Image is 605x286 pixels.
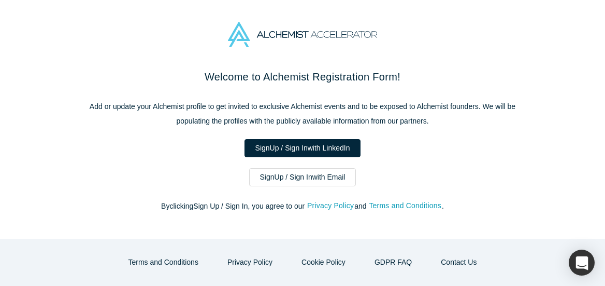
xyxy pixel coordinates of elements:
a: Contact Us [430,253,487,271]
p: Add or update your Alchemist profile to get invited to exclusive Alchemist events and to be expos... [85,99,520,128]
p: By clicking Sign Up / Sign In , you agree to our and . [85,201,520,212]
a: GDPR FAQ [364,253,423,271]
a: SignUp / Sign Inwith LinkedIn [244,139,361,157]
a: SignUp / Sign Inwith Email [249,168,356,186]
button: Privacy Policy [307,200,354,212]
button: Terms and Conditions [118,253,209,271]
button: Terms and Conditions [368,200,442,212]
button: Cookie Policy [291,253,356,271]
img: Alchemist Accelerator Logo [228,22,377,47]
h2: Welcome to Alchemist Registration Form! [85,69,520,85]
button: Privacy Policy [217,253,283,271]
